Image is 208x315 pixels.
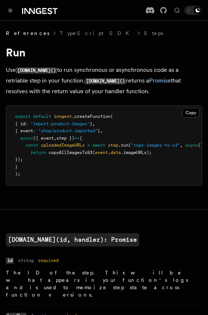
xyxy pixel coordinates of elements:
[149,77,171,84] a: Promise
[121,150,152,155] span: .imageURLs);
[56,136,74,141] span: step })
[80,136,82,141] span: {
[31,121,90,126] span: "import-product-images"
[90,121,92,126] span: }
[98,128,100,133] span: }
[173,6,181,15] button: Find something...
[144,29,163,37] a: Steps
[6,46,202,59] h1: Run
[6,6,15,15] button: Toggle navigation
[185,143,198,148] span: async
[15,157,23,162] span: });
[92,121,95,126] span: ,
[95,150,108,155] span: event
[25,143,38,148] span: const
[110,150,121,155] span: data
[41,143,85,148] span: uploadedImageURLs
[20,136,33,141] span: async
[49,150,92,155] span: copyAllImagesToS3
[18,258,34,263] dd: string
[38,128,98,133] span: "shop/product.imported"
[6,65,202,97] p: Use to run synchronous or asynchronous code as a retriable step in your function. returns a that ...
[198,143,203,148] span: ()
[15,114,31,119] span: export
[85,78,126,84] code: [DOMAIN_NAME]()
[180,143,183,148] span: ,
[110,114,113,119] span: (
[15,171,20,176] span: );
[108,150,110,155] span: .
[54,136,56,141] span: ,
[92,150,95,155] span: (
[60,29,134,37] a: TypeScript SDK
[87,143,90,148] span: =
[6,269,202,298] p: The ID of the step. This will be what appears in your function's logs and is used to memoize step...
[6,233,139,246] a: [DOMAIN_NAME](id, handler): Promise
[72,114,110,119] span: .createFunction
[16,67,57,74] code: [DOMAIN_NAME]()
[15,121,25,126] span: { id
[182,108,200,118] button: Copy
[33,114,51,119] span: default
[38,258,59,263] dd: required
[184,6,202,15] button: Toggle dark mode
[128,143,131,148] span: (
[108,143,118,148] span: step
[33,128,36,133] span: :
[25,121,28,126] span: :
[131,143,180,148] span: "copy-images-to-s3"
[6,29,49,37] span: References
[92,143,105,148] span: await
[74,136,80,141] span: =>
[118,143,128,148] span: .run
[33,136,54,141] span: ({ event
[6,258,14,264] code: id
[31,150,46,155] span: return
[54,114,72,119] span: inngest
[100,128,103,133] span: ,
[15,128,33,133] span: { event
[15,164,18,169] span: }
